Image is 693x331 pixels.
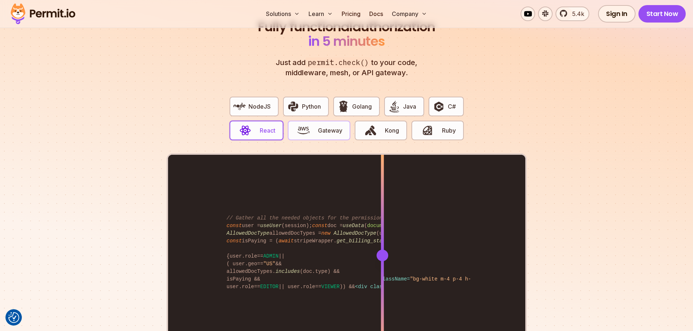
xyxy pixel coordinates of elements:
[260,126,275,135] span: React
[222,209,471,296] code: user = (session); doc = ( ); allowedDocTypes = (user. ); isPaying = ( stripeWrapper. (user. )) ==...
[302,102,321,111] span: Python
[239,124,251,137] img: React
[245,253,257,259] span: role
[568,9,584,18] span: 5.4k
[8,312,19,323] img: Revisit consent button
[37,43,56,48] div: Domaine
[321,230,330,236] span: new
[248,102,271,111] span: NodeJS
[275,269,300,274] span: includes
[385,126,399,135] span: Kong
[336,238,391,244] span: get_billing_status
[598,5,636,23] a: Sign In
[433,100,445,113] img: C#
[287,100,299,113] img: Python
[318,126,342,135] span: Gateway
[379,276,407,282] span: className
[83,42,88,48] img: tab_keywords_by_traffic_grey.svg
[306,57,371,68] span: permit.check()
[343,223,364,229] span: useData
[421,124,434,137] img: Ruby
[227,223,242,229] span: const
[638,5,686,23] a: Start Now
[258,20,353,34] span: Fully functional
[355,284,523,290] span: Document
[312,223,327,229] span: const
[370,284,398,290] span: className
[263,253,279,259] span: ADMIN
[334,230,377,236] span: AllowedDocType
[268,57,425,78] p: Just add to your code, middleware, mesh, or API gateway.
[410,276,486,282] span: "bg-white m-4 p-4 h-full"
[315,269,327,274] span: type
[91,43,111,48] div: Mots-clés
[358,284,367,290] span: div
[29,42,35,48] img: tab_domain_overview_orange.svg
[555,7,589,21] a: 5.4k
[260,223,282,229] span: useUser
[388,100,401,113] img: Java
[227,230,270,236] span: AllowedDocType
[263,7,303,21] button: Solutions
[337,100,350,113] img: Golang
[448,102,456,111] span: C#
[227,215,401,221] span: // Gather all the needed objects for the permission check
[403,102,416,111] span: Java
[366,7,386,21] a: Docs
[279,238,294,244] span: await
[297,124,310,137] img: Gateway
[364,276,490,282] span: < = >
[263,261,276,267] span: "US"
[19,19,82,25] div: Domaine: [DOMAIN_NAME]
[234,100,246,113] img: NodeJS
[339,7,363,21] a: Pricing
[8,312,19,323] button: Consent Preferences
[321,284,339,290] span: VIEWER
[242,284,254,290] span: role
[303,284,315,290] span: role
[256,20,437,49] h2: authorization
[308,32,385,51] span: in 5 minutes
[7,1,79,26] img: Permit logo
[389,7,430,21] button: Company
[306,7,336,21] button: Learn
[248,261,257,267] span: geo
[260,284,278,290] span: EDITOR
[12,19,17,25] img: website_grey.svg
[227,238,242,244] span: const
[442,126,456,135] span: Ruby
[364,276,532,282] span: Document
[12,12,17,17] img: logo_orange.svg
[365,124,377,137] img: Kong
[352,102,372,111] span: Golang
[20,12,36,17] div: v 4.0.25
[367,223,391,229] span: document
[355,284,481,290] span: < = >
